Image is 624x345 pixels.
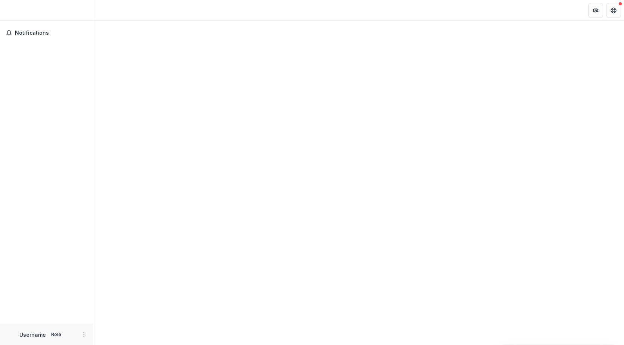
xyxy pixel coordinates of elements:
span: Notifications [15,30,87,36]
p: Role [49,331,63,338]
button: Notifications [3,27,90,39]
button: More [79,330,88,339]
button: Get Help [606,3,621,18]
button: Partners [588,3,603,18]
p: Username [19,331,46,339]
